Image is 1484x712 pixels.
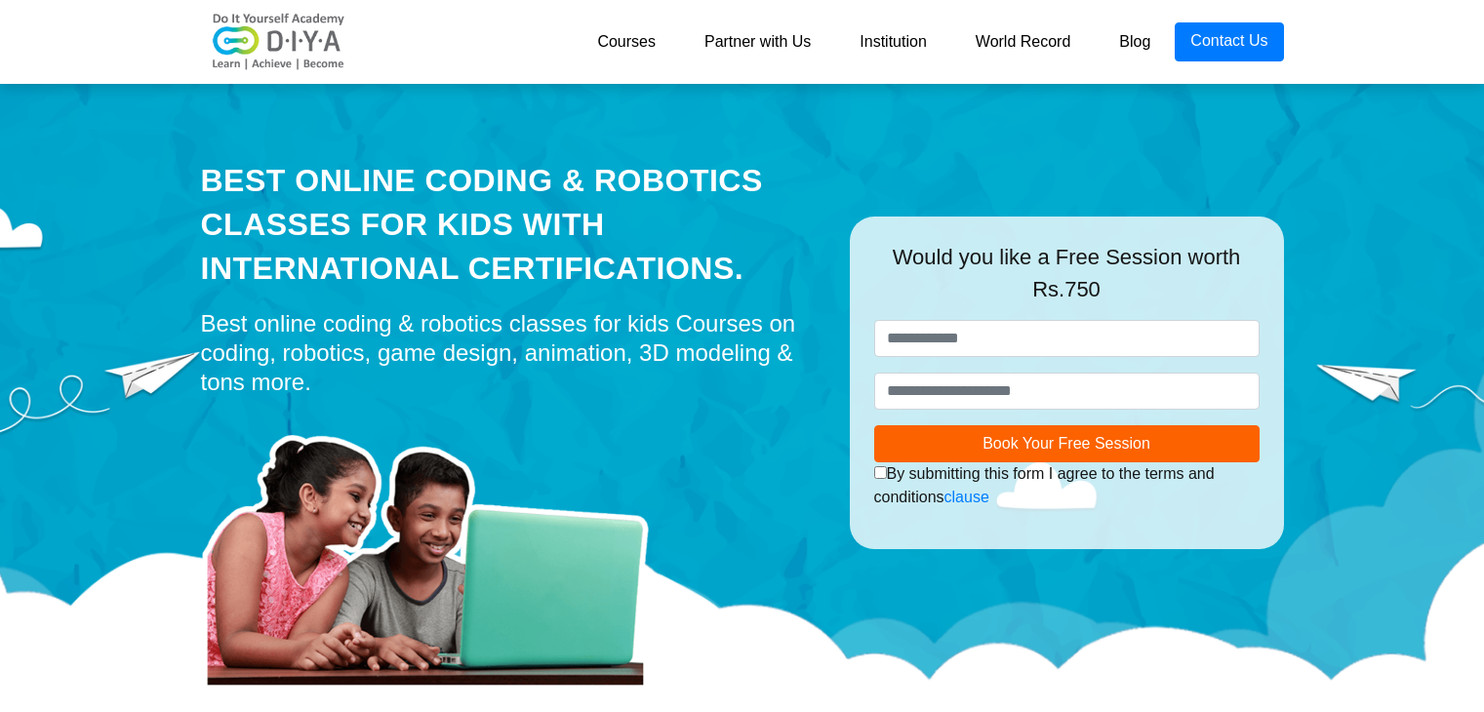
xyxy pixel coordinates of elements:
[201,407,669,690] img: home-prod.png
[983,435,1150,452] span: Book Your Free Session
[201,13,357,71] img: logo-v2.png
[951,22,1096,61] a: World Record
[874,241,1260,320] div: Would you like a Free Session worth Rs.750
[1175,22,1283,61] a: Contact Us
[573,22,680,61] a: Courses
[201,309,821,397] div: Best online coding & robotics classes for kids Courses on coding, robotics, game design, animatio...
[874,462,1260,509] div: By submitting this form I agree to the terms and conditions
[680,22,835,61] a: Partner with Us
[201,159,821,290] div: Best Online Coding & Robotics Classes for kids with International Certifications.
[874,425,1260,462] button: Book Your Free Session
[944,489,989,505] a: clause
[835,22,950,61] a: Institution
[1095,22,1175,61] a: Blog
